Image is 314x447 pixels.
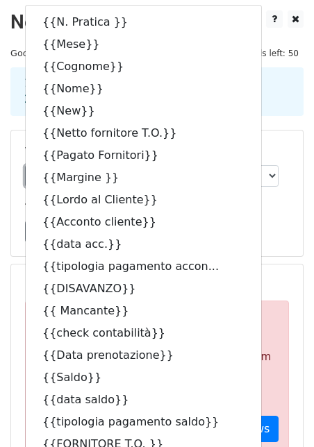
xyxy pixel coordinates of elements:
[10,48,197,58] small: Google Sheet:
[26,389,261,411] a: {{data saldo}}
[14,76,300,108] div: 1. Write your email in Gmail 2. Click
[26,56,261,78] a: {{Cognome}}
[10,10,304,34] h2: New Campaign
[26,144,261,167] a: {{Pagato Fornitori}}
[26,278,261,300] a: {{DISAVANZO}}
[26,344,261,366] a: {{Data prenotazione}}
[26,411,261,433] a: {{tipologia pagamento saldo}}
[26,255,261,278] a: {{tipologia pagamento accon...
[26,167,261,189] a: {{Margine }}
[26,322,261,344] a: {{check contabilità}}
[26,366,261,389] a: {{Saldo}}
[245,380,314,447] iframe: Chat Widget
[26,78,261,100] a: {{Nome}}
[245,380,314,447] div: Widget chat
[26,11,261,33] a: {{N. Pratica }}
[26,122,261,144] a: {{Netto fornitore T.O.}}
[26,300,261,322] a: {{ Mancante}}
[26,189,261,211] a: {{Lordo al Cliente}}
[26,233,261,255] a: {{data acc.}}
[26,100,261,122] a: {{New}}
[26,33,261,56] a: {{Mese}}
[26,211,261,233] a: {{Acconto cliente}}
